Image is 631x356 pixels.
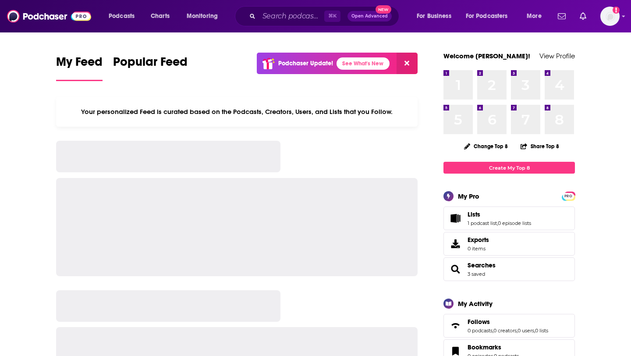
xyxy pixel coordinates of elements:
span: Lists [443,206,575,230]
a: Show notifications dropdown [576,9,590,24]
a: Show notifications dropdown [554,9,569,24]
button: Change Top 8 [459,141,513,152]
span: For Business [417,10,451,22]
a: Welcome [PERSON_NAME]! [443,52,530,60]
a: Popular Feed [113,54,188,81]
a: PRO [563,192,574,199]
span: Exports [468,236,489,244]
a: 0 lists [535,328,548,334]
button: Share Top 8 [520,138,560,155]
a: 0 episode lists [498,220,531,226]
span: More [527,10,542,22]
a: Bookmarks [468,343,519,351]
button: open menu [103,9,146,23]
span: Open Advanced [351,14,388,18]
a: Lists [468,210,531,218]
span: New [376,5,391,14]
button: Show profile menu [600,7,620,26]
a: 0 creators [493,328,517,334]
a: Create My Top 8 [443,162,575,174]
span: Monitoring [187,10,218,22]
span: , [497,220,498,226]
a: Exports [443,232,575,256]
button: open menu [460,9,521,23]
span: Lists [468,210,480,218]
a: See What's New [337,57,390,70]
div: Your personalized Feed is curated based on the Podcasts, Creators, Users, and Lists that you Follow. [56,97,418,127]
span: Bookmarks [468,343,501,351]
a: View Profile [539,52,575,60]
a: Follows [468,318,548,326]
img: User Profile [600,7,620,26]
a: Lists [447,212,464,224]
div: My Pro [458,192,479,200]
a: My Feed [56,54,103,81]
span: ⌘ K [324,11,340,22]
a: 3 saved [468,271,485,277]
span: Popular Feed [113,54,188,75]
button: open menu [181,9,229,23]
input: Search podcasts, credits, & more... [259,9,324,23]
span: For Podcasters [466,10,508,22]
span: Podcasts [109,10,135,22]
a: 1 podcast list [468,220,497,226]
span: Searches [443,257,575,281]
span: Charts [151,10,170,22]
svg: Add a profile image [613,7,620,14]
a: Follows [447,320,464,332]
img: Podchaser - Follow, Share and Rate Podcasts [7,8,91,25]
span: PRO [563,193,574,199]
p: Podchaser Update! [278,60,333,67]
span: 0 items [468,246,489,252]
span: Exports [447,238,464,250]
a: Searches [447,263,464,275]
span: , [517,328,518,334]
a: 0 users [518,328,534,334]
span: , [493,328,493,334]
div: Search podcasts, credits, & more... [243,6,408,26]
button: open menu [521,9,553,23]
span: Follows [443,314,575,338]
a: Searches [468,261,496,269]
a: 0 podcasts [468,328,493,334]
button: Open AdvancedNew [347,11,392,21]
button: open menu [411,9,462,23]
span: Logged in as elliesachs09 [600,7,620,26]
span: Follows [468,318,490,326]
span: My Feed [56,54,103,75]
a: Charts [145,9,175,23]
div: My Activity [458,299,493,308]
